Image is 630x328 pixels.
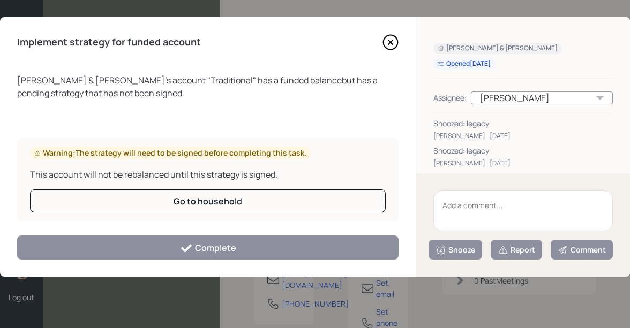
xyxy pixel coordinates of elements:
div: [PERSON_NAME] & [PERSON_NAME] [438,44,558,53]
div: This account will not be rebalanced until this strategy is signed. [30,168,386,181]
div: Go to household [174,195,242,207]
div: Snoozed: legacy [433,145,613,156]
div: Comment [558,245,606,255]
div: [DATE] [490,158,511,168]
div: Warning: The strategy will need to be signed before completing this task. [34,148,306,158]
div: Report [498,245,535,255]
h4: Implement strategy for funded account [17,36,201,48]
div: [DATE] [490,131,511,141]
button: Complete [17,235,399,260]
div: [PERSON_NAME] [433,131,485,141]
div: [PERSON_NAME] [471,91,613,104]
div: Snooze [436,245,475,255]
button: Go to household [30,189,386,212]
div: Complete [180,242,236,255]
div: Assignee: [433,92,467,103]
div: Opened [DATE] [438,59,491,68]
div: [PERSON_NAME] [433,158,485,168]
div: Snoozed: legacy [433,118,613,129]
button: Snooze [429,240,482,260]
button: Report [491,240,542,260]
div: Snoozed: snooze [433,172,613,184]
button: Comment [551,240,613,260]
div: [PERSON_NAME] & [PERSON_NAME] 's account " Traditional " has a funded balance but has a pending s... [17,74,399,100]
